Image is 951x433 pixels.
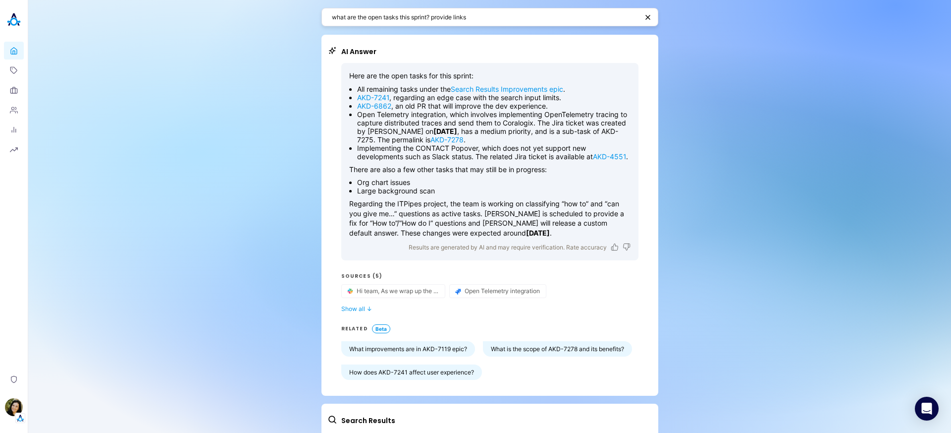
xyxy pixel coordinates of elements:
[341,305,638,312] button: Show all ↓
[357,110,631,144] li: Open Telemetry integration, which involves implementing OpenTelemetry tracing to capture distribu...
[611,243,619,251] button: Like
[623,243,631,251] button: Dislike
[409,242,607,252] p: Results are generated by AI and may require verification. Rate accuracy
[4,394,24,423] button: Ilana DjemalTenant Logo
[593,152,626,161] a: AKD-4551
[357,93,631,102] li: , regarding an edge case with the search input limits.
[332,12,638,22] textarea: what are the open tasks this sprint? provide links
[465,287,540,295] span: Open Telemetry integration
[341,325,368,333] h3: RELATED
[341,341,475,357] button: What improvements are in AKD-7119 epic?
[346,287,355,296] img: Slack
[454,287,463,296] img: Jira
[357,178,631,186] li: Org chart issues
[450,285,546,298] button: source-button
[430,135,464,144] a: AKD-7278
[4,10,24,30] img: Akooda Logo
[342,285,445,298] button: source-button
[483,341,632,357] button: What is the scope of AKD-7278 and its benefits?
[451,85,563,93] a: Search Results Improvements epic
[15,413,25,423] img: Tenant Logo
[341,416,638,426] h2: Search Results
[372,324,390,333] span: Beta
[526,229,550,237] strong: [DATE]
[349,199,631,238] p: Regarding the ITPipes project, the team is working on classifying “how to” and “can you give me…”...
[341,365,482,380] button: How does AKD-7241 affect user experience?
[433,127,457,135] strong: [DATE]
[357,186,631,195] li: Large background scan
[367,305,372,312] span: ↓
[349,165,631,175] p: There are also a few other tasks that may still be in progress:
[357,144,631,161] li: Implementing the CONTACT Popover, which does not yet support new developments such as Slack statu...
[341,272,638,280] h3: Sources (5)
[5,398,23,416] img: Ilana Djemal
[357,102,391,110] a: AKD-6862
[357,93,389,102] a: AKD-7241
[349,71,631,81] p: Here are the open tasks for this sprint:
[341,47,638,57] h2: AI Answer
[357,85,631,93] li: All remaining tasks under the .
[357,102,631,110] li: , an old PR that will improve the dev experience.
[915,397,939,421] div: Open Intercom Messenger
[357,287,439,295] span: Hi team, As we wrap up the calibration phase, there are still two outstanding tasks in progress: ...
